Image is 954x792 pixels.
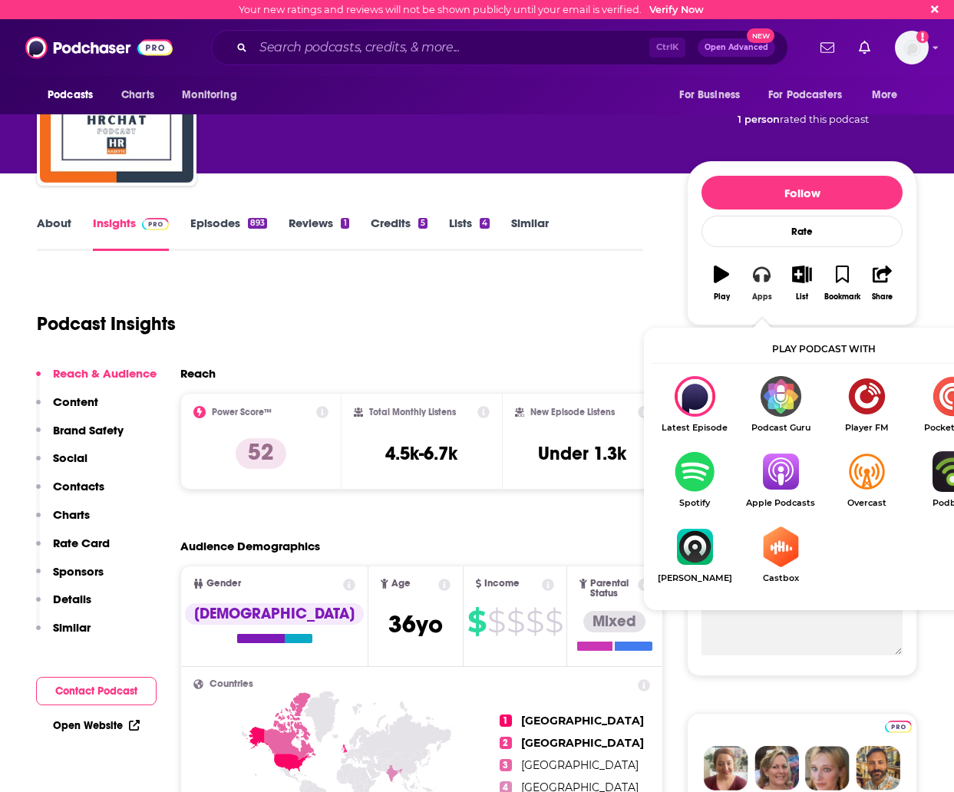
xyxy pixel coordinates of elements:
h3: 4.5k-6.7k [385,442,457,465]
span: rated this podcast [780,114,869,125]
a: Podcast GuruPodcast Guru [738,376,824,433]
span: New [747,28,774,43]
span: Castbox [738,573,824,583]
h2: Reach [180,366,216,381]
a: Player FMPlayer FM [824,376,909,433]
p: 52 [236,438,286,469]
span: For Business [679,84,740,106]
div: Rate [701,216,903,247]
img: Barbara Profile [754,746,799,790]
a: Credits5 [371,216,427,251]
button: List [782,256,822,311]
h2: Power Score™ [212,407,272,417]
div: Share [872,292,893,302]
button: Contact Podcast [36,677,157,705]
span: Spotify [652,498,738,508]
a: Similar [511,216,549,251]
span: Countries [210,679,253,689]
div: Your new ratings and reviews will not be shown publicly until your email is verified. [239,4,704,15]
img: Podchaser Pro [885,721,912,733]
img: Jules Profile [805,746,850,790]
a: InsightsPodchaser Pro [93,216,169,251]
span: Income [484,579,520,589]
img: Podchaser - Follow, Share and Rate Podcasts [25,33,173,62]
p: Sponsors [53,564,104,579]
p: Social [53,450,87,465]
a: Apple PodcastsApple Podcasts [738,451,824,508]
p: Reach & Audience [53,366,157,381]
a: OvercastOvercast [824,451,909,508]
div: 4 [480,218,490,229]
a: Show notifications dropdown [853,35,876,61]
span: 1 person [738,114,780,125]
a: Lists4 [449,216,490,251]
p: Charts [53,507,90,522]
div: Apps [752,292,772,302]
span: [GEOGRAPHIC_DATA] [521,714,644,728]
p: Rate Card [53,536,110,550]
span: Podcast Guru [738,423,824,433]
a: CastboxCastbox [738,526,824,583]
span: 36 yo [388,609,443,639]
button: open menu [37,81,113,110]
button: Details [36,592,91,620]
a: Verify Now [649,4,704,15]
button: open menu [861,81,917,110]
div: Search podcasts, credits, & more... [211,30,788,65]
button: Sponsors [36,564,104,592]
button: Show profile menu [895,31,929,64]
button: Brand Safety [36,423,124,451]
button: Content [36,394,98,423]
span: Open Advanced [705,44,768,51]
button: Open AdvancedNew [698,38,775,57]
span: Logged in as sstevens [895,31,929,64]
button: Charts [36,507,90,536]
button: Apps [741,256,781,311]
a: About [37,216,71,251]
span: Player FM [824,423,909,433]
p: Similar [53,620,91,635]
img: User Profile [895,31,929,64]
span: Podcasts [48,84,93,106]
button: Share [863,256,903,311]
span: More [872,84,898,106]
span: Apple Podcasts [738,498,824,508]
span: $ [526,609,543,634]
span: Ctrl K [649,38,685,58]
span: $ [545,609,563,634]
span: [PERSON_NAME] [652,573,738,583]
button: Bookmark [822,256,862,311]
button: Contacts [36,479,104,507]
button: Similar [36,620,91,648]
h2: New Episode Listens [530,407,615,417]
p: Brand Safety [53,423,124,437]
img: Jon Profile [856,746,900,790]
button: open menu [758,81,864,110]
button: Play [701,256,741,311]
div: 5 [418,218,427,229]
span: Gender [206,579,241,589]
h2: Total Monthly Listens [369,407,456,417]
input: Search podcasts, credits, & more... [253,35,649,60]
div: HRchat Podcast on Latest Episode [652,376,738,433]
a: Castro[PERSON_NAME] [652,526,738,583]
div: List [796,292,808,302]
button: open menu [668,81,759,110]
a: Show notifications dropdown [814,35,840,61]
p: Content [53,394,98,409]
span: Latest Episode [652,423,738,433]
span: Age [391,579,411,589]
h3: Under 1.3k [538,442,626,465]
a: Open Website [53,719,140,732]
button: Rate Card [36,536,110,564]
span: Charts [121,84,154,106]
span: $ [467,609,486,634]
button: Follow [701,176,903,210]
span: 2 [500,737,512,749]
span: Overcast [824,498,909,508]
span: $ [507,609,524,634]
a: Reviews1 [289,216,348,251]
p: Contacts [53,479,104,493]
span: 1 [500,714,512,727]
a: Charts [111,81,163,110]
